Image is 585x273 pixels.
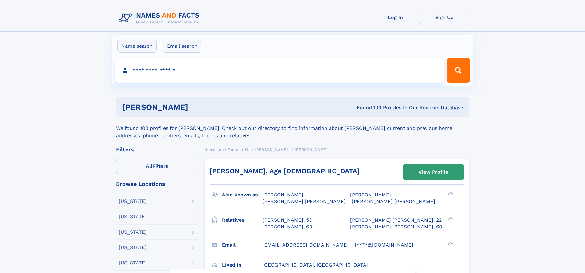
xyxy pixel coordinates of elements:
[263,223,312,230] a: [PERSON_NAME], 60
[263,199,346,204] span: [PERSON_NAME] [PERSON_NAME]
[222,240,263,250] h3: Email
[403,165,464,179] a: View Profile
[119,230,147,235] div: [US_STATE]
[122,103,273,111] h1: [PERSON_NAME]
[419,165,448,179] div: View Profile
[352,199,435,204] span: [PERSON_NAME] [PERSON_NAME]
[116,10,205,26] img: Logo Names and Facts
[263,242,349,248] span: [EMAIL_ADDRESS][DOMAIN_NAME]
[350,192,391,198] span: [PERSON_NAME]
[222,215,263,225] h3: Relatives
[447,216,454,220] div: ❯
[222,260,263,270] h3: Lived in
[116,147,198,152] div: Filters
[116,117,469,139] div: We found 100 profiles for [PERSON_NAME]. Check out our directory to find information about [PERSO...
[420,10,469,25] a: Sign Up
[371,10,420,25] a: Log In
[263,217,312,223] a: [PERSON_NAME], 53
[263,192,303,198] span: [PERSON_NAME]
[210,167,360,175] a: [PERSON_NAME], Age [DEMOGRAPHIC_DATA]
[263,262,368,268] span: [GEOGRAPHIC_DATA], [GEOGRAPHIC_DATA]
[447,191,454,195] div: ❯
[350,223,442,230] a: [PERSON_NAME] [PERSON_NAME], 60
[116,159,198,174] label: Filters
[119,199,147,204] div: [US_STATE]
[115,58,444,83] input: search input
[447,58,470,83] button: Search Button
[245,146,248,153] a: H
[255,147,288,152] span: [PERSON_NAME]
[447,241,454,245] div: ❯
[295,147,328,152] span: [PERSON_NAME]
[350,217,442,223] a: [PERSON_NAME] [PERSON_NAME], 22
[272,104,463,111] div: Found 100 Profiles In Our Records Database
[146,163,152,169] span: All
[119,245,147,250] div: [US_STATE]
[222,190,263,200] h3: Also known as
[163,40,201,53] label: Email search
[119,214,147,219] div: [US_STATE]
[205,146,238,153] a: Names and Facts
[116,181,198,187] div: Browse Locations
[119,260,147,265] div: [US_STATE]
[117,40,157,53] label: Name search
[245,147,248,152] span: H
[255,146,288,153] a: [PERSON_NAME]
